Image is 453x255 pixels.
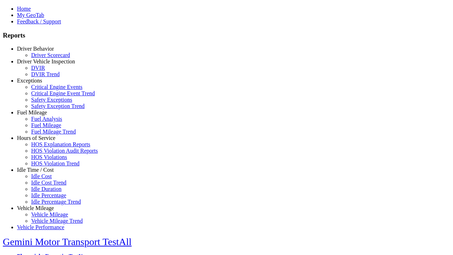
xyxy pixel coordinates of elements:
[3,236,132,247] a: Gemini Motor Transport TestAll
[31,160,80,166] a: HOS Violation Trend
[31,211,68,217] a: Vehicle Mileage
[31,84,82,90] a: Critical Engine Events
[17,78,42,84] a: Exceptions
[31,103,85,109] a: Safety Exception Trend
[17,205,54,211] a: Vehicle Mileage
[31,129,76,135] a: Fuel Mileage Trend
[3,32,450,39] h3: Reports
[17,167,54,173] a: Idle Time / Cost
[31,141,90,147] a: HOS Explanation Reports
[31,71,59,77] a: DVIR Trend
[17,109,47,115] a: Fuel Mileage
[31,97,72,103] a: Safety Exceptions
[31,148,98,154] a: HOS Violation Audit Reports
[17,6,31,12] a: Home
[31,186,62,192] a: Idle Duration
[17,58,75,64] a: Driver Vehicle Inspection
[17,18,61,24] a: Feedback / Support
[31,192,66,198] a: Idle Percentage
[31,116,62,122] a: Fuel Analysis
[31,199,81,205] a: Idle Percentage Trend
[31,65,45,71] a: DVIR
[31,154,67,160] a: HOS Violations
[17,224,64,230] a: Vehicle Performance
[31,90,95,96] a: Critical Engine Event Trend
[31,218,83,224] a: Vehicle Mileage Trend
[31,122,61,128] a: Fuel Mileage
[17,12,44,18] a: My GeoTab
[17,135,55,141] a: Hours of Service
[31,180,67,186] a: Idle Cost Trend
[17,46,54,52] a: Driver Behavior
[31,52,70,58] a: Driver Scorecard
[31,173,52,179] a: Idle Cost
